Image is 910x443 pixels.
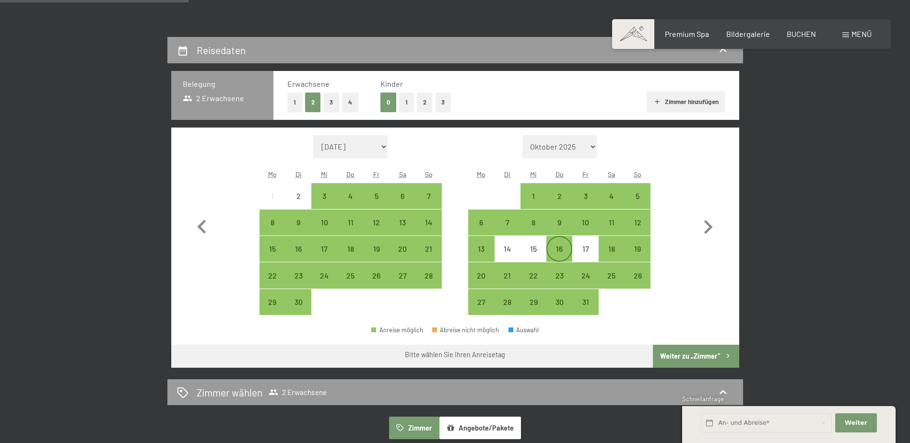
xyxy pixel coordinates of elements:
div: Tue Sep 09 2025 [285,210,311,235]
div: Anreise möglich [311,262,337,288]
div: Thu Oct 16 2025 [546,236,572,262]
div: 21 [416,245,440,269]
div: 9 [547,219,571,243]
div: Fri Oct 17 2025 [572,236,598,262]
div: 5 [365,192,389,216]
div: Tue Sep 16 2025 [285,236,311,262]
abbr: Montag [477,170,485,178]
div: Anreise möglich [364,183,390,209]
div: Sun Sep 07 2025 [415,183,441,209]
div: 15 [260,245,284,269]
div: 11 [600,219,624,243]
div: Mon Sep 01 2025 [260,183,285,209]
div: 25 [600,272,624,296]
abbr: Samstag [608,170,615,178]
div: Anreise möglich [599,236,625,262]
div: Anreise möglich [285,289,311,315]
div: 10 [573,219,597,243]
div: Anreise möglich [625,210,650,235]
div: Tue Oct 07 2025 [495,210,520,235]
div: Anreise möglich [495,210,520,235]
div: Wed Sep 17 2025 [311,236,337,262]
div: Anreise möglich [415,210,441,235]
abbr: Dienstag [504,170,510,178]
div: 7 [496,219,520,243]
div: 14 [416,219,440,243]
div: Mon Oct 27 2025 [468,289,494,315]
div: Sun Oct 19 2025 [625,236,650,262]
div: Auswahl [508,327,539,333]
div: 12 [365,219,389,243]
div: 13 [390,219,414,243]
div: Tue Oct 14 2025 [495,236,520,262]
div: Anreise nicht möglich [285,183,311,209]
div: Anreise möglich [520,210,546,235]
div: Anreise möglich [546,183,572,209]
div: Anreise möglich [572,183,598,209]
div: Sat Oct 25 2025 [599,262,625,288]
span: Kinder [380,79,403,88]
div: Tue Sep 23 2025 [285,262,311,288]
div: Mon Oct 06 2025 [468,210,494,235]
div: 12 [626,219,650,243]
div: 28 [416,272,440,296]
div: Anreise möglich [285,210,311,235]
div: Anreise möglich [338,210,364,235]
button: Zimmer hinzufügen [647,91,725,112]
div: 22 [521,272,545,296]
div: Wed Oct 01 2025 [520,183,546,209]
div: Wed Oct 29 2025 [520,289,546,315]
div: Thu Oct 02 2025 [546,183,572,209]
div: Tue Sep 30 2025 [285,289,311,315]
div: 26 [626,272,650,296]
div: Mon Sep 29 2025 [260,289,285,315]
div: Tue Oct 21 2025 [495,262,520,288]
div: 23 [547,272,571,296]
div: 13 [469,245,493,269]
abbr: Samstag [399,170,406,178]
div: Bitte wählen Sie Ihren Anreisetag [405,350,505,360]
div: 18 [339,245,363,269]
button: Vorheriger Monat [188,135,216,315]
div: Thu Sep 25 2025 [338,262,364,288]
div: Wed Sep 10 2025 [311,210,337,235]
div: 5 [626,192,650,216]
div: 10 [312,219,336,243]
abbr: Freitag [373,170,379,178]
button: 1 [399,93,414,112]
span: Premium Spa [665,29,709,38]
div: 21 [496,272,520,296]
div: Anreise möglich [599,210,625,235]
div: Anreise möglich [390,236,415,262]
span: Bildergalerie [726,29,770,38]
div: Anreise möglich [625,236,650,262]
span: BUCHEN [787,29,816,38]
div: Anreise möglich [625,262,650,288]
div: Wed Oct 08 2025 [520,210,546,235]
div: Sun Sep 28 2025 [415,262,441,288]
div: Anreise möglich [371,327,423,333]
button: Zimmer [389,417,439,439]
div: Thu Oct 23 2025 [546,262,572,288]
button: 2 [417,93,433,112]
div: 2 [547,192,571,216]
span: Erwachsene [287,79,330,88]
div: Anreise möglich [260,236,285,262]
div: Mon Sep 08 2025 [260,210,285,235]
button: 3 [324,93,340,112]
div: 9 [286,219,310,243]
div: 6 [390,192,414,216]
div: Thu Sep 11 2025 [338,210,364,235]
button: 3 [436,93,451,112]
div: 11 [339,219,363,243]
div: Thu Sep 18 2025 [338,236,364,262]
abbr: Donnerstag [555,170,564,178]
abbr: Sonntag [634,170,641,178]
div: Anreise möglich [546,289,572,315]
button: 0 [380,93,396,112]
div: Anreise möglich [390,183,415,209]
div: 1 [521,192,545,216]
div: 15 [521,245,545,269]
div: Sat Oct 18 2025 [599,236,625,262]
div: 28 [496,298,520,322]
